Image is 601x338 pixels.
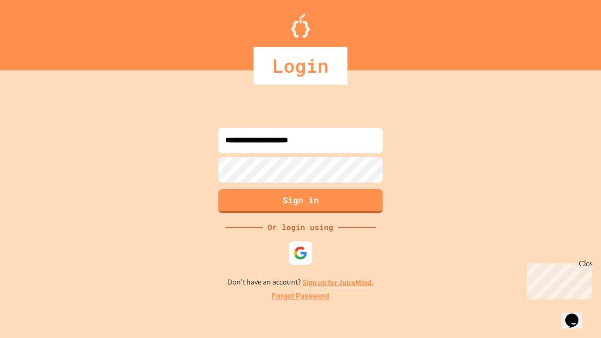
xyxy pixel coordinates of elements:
p: Don't have an account? [228,277,374,288]
button: Sign in [218,189,383,213]
div: Chat with us now!Close [4,4,65,60]
iframe: chat widget [562,300,592,329]
a: Forgot Password [272,291,329,302]
div: Login [254,47,347,84]
a: Sign up for JuiceMind. [302,277,374,287]
img: Logo.svg [291,14,310,38]
div: Or login using [263,222,338,233]
iframe: chat widget [523,260,592,300]
img: google-icon.svg [293,246,308,260]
